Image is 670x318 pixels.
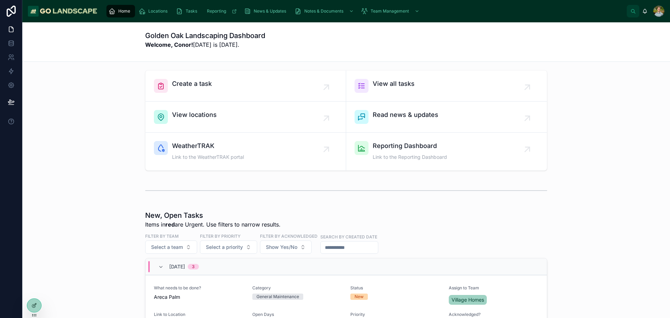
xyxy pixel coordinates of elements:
span: Link to Location [154,312,244,317]
label: Search by Created Date [320,234,377,240]
div: 3 [192,264,195,269]
strong: Welcome, Conor! [145,41,193,48]
span: View locations [172,110,217,120]
span: News & Updates [254,8,286,14]
a: Team Management [359,5,423,17]
span: What needs to be done? [154,285,244,291]
span: Assign to Team [449,285,539,291]
label: Filter by Acknowledged [260,233,318,239]
span: WeatherTRAK [172,141,244,151]
button: Select Button [145,241,197,254]
span: Open Days [252,312,342,317]
p: [DATE] is [DATE]. [145,40,265,49]
a: News & Updates [242,5,291,17]
a: Create a task [146,71,346,102]
a: Reporting DashboardLink to the Reporting Dashboard [346,133,547,170]
span: Notes & Documents [304,8,343,14]
span: Status [350,285,440,291]
a: View locations [146,102,346,133]
span: [DATE] [169,263,185,270]
span: Areca Palm [154,294,244,301]
span: Reporting Dashboard [373,141,447,151]
a: Village Homes [449,295,487,305]
div: New [355,294,364,300]
span: Create a task [172,79,212,89]
button: Select Button [200,241,257,254]
a: Notes & Documents [292,5,357,17]
span: Tasks [186,8,197,14]
div: scrollable content [103,3,627,19]
span: Locations [148,8,167,14]
span: Select a team [151,244,183,251]
h1: Golden Oak Landscaping Dashboard [145,31,265,40]
h1: New, Open Tasks [145,210,281,220]
span: Priority [350,312,440,317]
span: Select a priority [206,244,243,251]
a: View all tasks [346,71,547,102]
span: Link to the WeatherTRAK portal [172,154,244,161]
span: Team Management [371,8,409,14]
label: Filter by Team [145,233,179,239]
a: WeatherTRAKLink to the WeatherTRAK portal [146,133,346,170]
a: Read news & updates [346,102,547,133]
span: Read news & updates [373,110,438,120]
strong: red [165,221,175,228]
span: Link to the Reporting Dashboard [373,154,447,161]
span: View all tasks [373,79,415,89]
a: Locations [136,5,172,17]
span: Reporting [207,8,226,14]
label: Filter by Priority [200,233,240,239]
div: General Maintenance [256,294,299,300]
img: App logo [28,6,97,17]
span: Items in are Urgent. Use filters to narrow results. [145,220,281,229]
a: Home [106,5,135,17]
a: Tasks [174,5,202,17]
span: Village Homes [452,296,484,303]
button: Select Button [260,241,312,254]
span: Acknowledged? [449,312,539,317]
span: Home [118,8,130,14]
span: Show Yes/No [266,244,297,251]
span: Category [252,285,342,291]
a: Reporting [203,5,240,17]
